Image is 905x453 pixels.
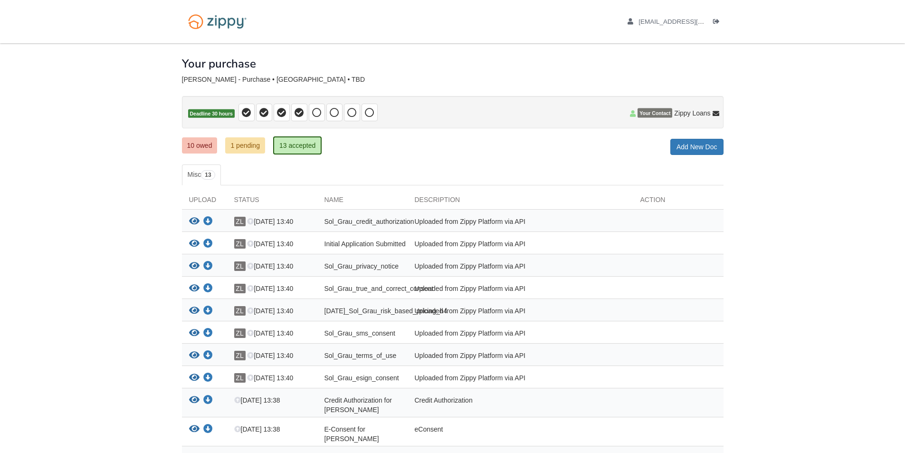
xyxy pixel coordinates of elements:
img: Logo [182,10,253,34]
a: Download Sol_Grau_true_and_correct_consent [203,285,213,293]
div: Action [633,195,724,209]
div: Uploaded from Zippy Platform via API [408,306,633,318]
a: Download Sol_Grau_terms_of_use [203,352,213,360]
span: Sol_Grau_terms_of_use [324,352,397,359]
span: Sol_Grau_sms_consent [324,329,395,337]
span: Zippy Loans [674,108,710,118]
span: [DATE]_Sol_Grau_risk_based_pricing_h4 [324,307,448,315]
div: Credit Authorization [408,395,633,414]
div: [PERSON_NAME] - Purchase • [GEOGRAPHIC_DATA] • TBD [182,76,724,84]
a: Download Sol_Grau_sms_consent [203,330,213,337]
span: Initial Application Submitted [324,240,406,248]
a: Download Initial Application Submitted [203,241,213,248]
div: Upload [182,195,227,209]
span: Sol_Grau_esign_consent [324,374,399,382]
a: Download Sol_Grau_esign_consent [203,375,213,382]
span: Your Contact [638,108,672,118]
span: Credit Authorization for [PERSON_NAME] [324,396,392,414]
span: [DATE] 13:40 [247,240,293,248]
div: Uploaded from Zippy Platform via API [408,217,633,229]
span: E-Consent for [PERSON_NAME] [324,425,379,443]
div: Uploaded from Zippy Platform via API [408,261,633,274]
span: ZL [234,373,246,383]
button: View 08-26-2025_Sol_Grau_risk_based_pricing_h4 [189,306,200,316]
span: [DATE] 13:40 [247,285,293,292]
div: eConsent [408,424,633,443]
a: 1 pending [225,137,265,154]
button: View Sol_Grau_terms_of_use [189,351,200,361]
span: ZL [234,328,246,338]
div: Uploaded from Zippy Platform via API [408,284,633,296]
a: Download Credit Authorization for Sol Grau [203,397,213,405]
span: ZL [234,261,246,271]
a: Download 08-26-2025_Sol_Grau_risk_based_pricing_h4 [203,308,213,315]
span: Sol_Grau_true_and_correct_consent [324,285,434,292]
span: [DATE] 13:40 [247,329,293,337]
a: 13 accepted [273,136,322,154]
span: ZL [234,351,246,360]
span: ZL [234,217,246,226]
span: Sol_Grau_credit_authorization [324,218,414,225]
span: [DATE] 13:38 [234,396,280,404]
div: Uploaded from Zippy Platform via API [408,239,633,251]
button: View Sol_Grau_sms_consent [189,328,200,338]
button: View Initial Application Submitted [189,239,200,249]
span: [DATE] 13:40 [247,262,293,270]
a: Download Sol_Grau_credit_authorization [203,218,213,226]
button: View Sol_Grau_esign_consent [189,373,200,383]
a: Download E-Consent for Sol Grau [203,426,213,434]
span: soluv2000@yahoo.com [638,18,747,25]
button: View Sol_Grau_true_and_correct_consent [189,284,200,294]
span: [DATE] 13:40 [247,374,293,382]
span: [DATE] 13:40 [247,218,293,225]
a: Misc [182,164,221,185]
a: Download Sol_Grau_privacy_notice [203,263,213,270]
div: Description [408,195,633,209]
h1: Your purchase [182,58,256,70]
button: View Sol_Grau_credit_authorization [189,217,200,227]
span: [DATE] 13:38 [234,425,280,433]
button: View Credit Authorization for Sol Grau [189,395,200,405]
span: ZL [234,239,246,249]
a: Log out [713,18,724,28]
div: Name [317,195,408,209]
div: Uploaded from Zippy Platform via API [408,373,633,386]
span: [DATE] 13:40 [247,352,293,359]
a: edit profile [628,18,748,28]
div: Status [227,195,317,209]
span: Deadline 30 hours [188,109,235,118]
span: ZL [234,306,246,316]
span: Sol_Grau_privacy_notice [324,262,399,270]
button: View Sol_Grau_privacy_notice [189,261,200,271]
span: ZL [234,284,246,293]
a: Add New Doc [670,139,724,155]
div: Uploaded from Zippy Platform via API [408,351,633,363]
a: 10 owed [182,137,218,154]
button: View E-Consent for Sol Grau [189,424,200,434]
span: 13 [201,170,215,180]
div: Uploaded from Zippy Platform via API [408,328,633,341]
span: [DATE] 13:40 [247,307,293,315]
